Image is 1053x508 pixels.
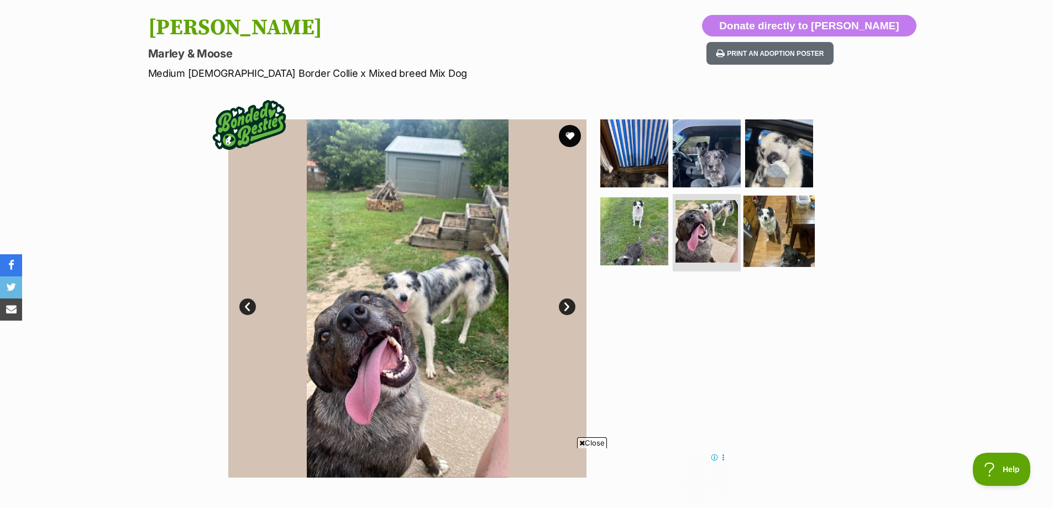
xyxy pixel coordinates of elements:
a: Prev [239,298,256,315]
h1: [PERSON_NAME] [148,15,616,40]
button: Print an adoption poster [706,42,834,65]
iframe: Help Scout Beacon - Open [973,453,1031,486]
img: bonded besties [205,81,294,169]
img: Photo of Marley [228,119,586,478]
img: Photo of Marley [675,200,738,263]
button: favourite [559,125,581,147]
img: Photo of Marley [673,119,741,187]
a: Next [559,298,575,315]
img: Photo of Marley [745,119,813,187]
img: Photo of Marley [743,196,815,267]
iframe: Advertisement [326,453,728,502]
p: Marley & Moose [148,46,616,61]
img: Photo of Marley [600,119,668,187]
img: Photo of Marley [600,197,668,265]
p: Medium [DEMOGRAPHIC_DATA] Border Collie x Mixed breed Mix Dog [148,66,616,81]
span: Close [577,437,607,448]
button: Donate directly to [PERSON_NAME] [702,15,916,37]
